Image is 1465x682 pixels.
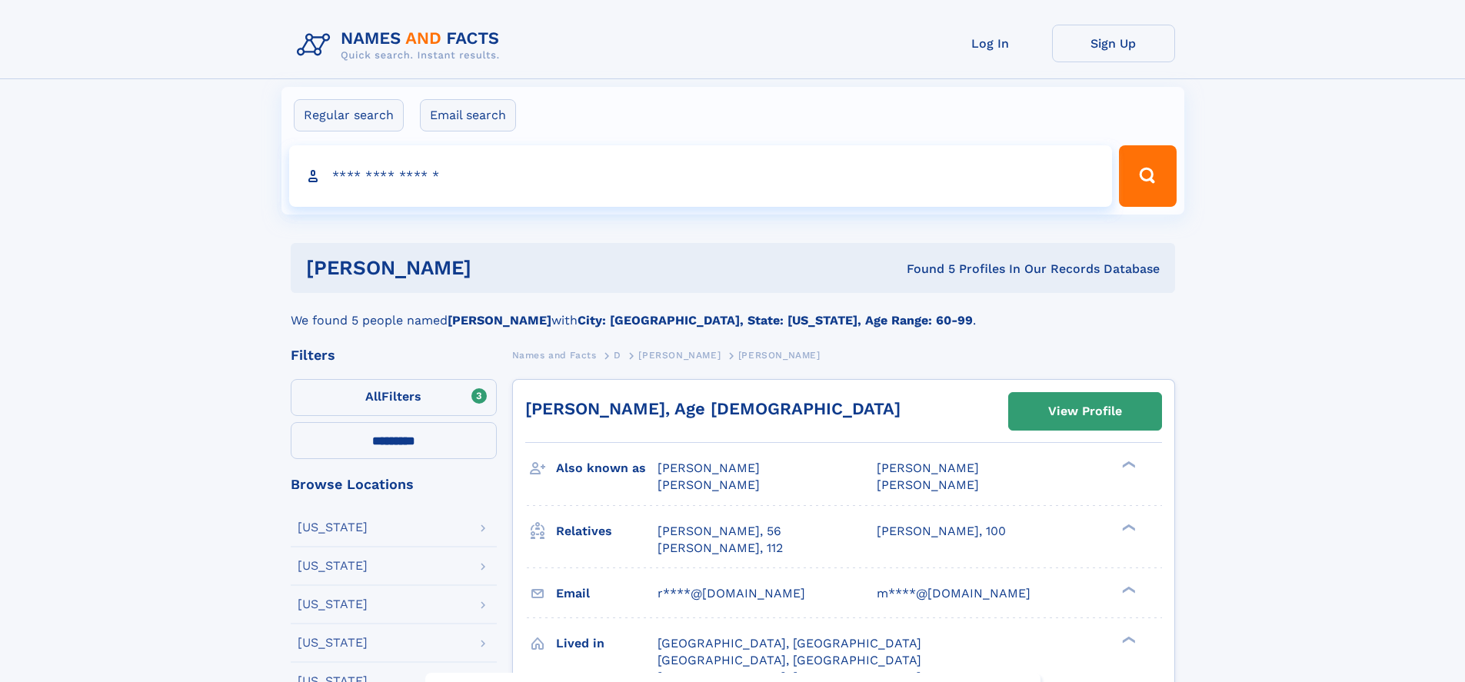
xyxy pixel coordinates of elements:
span: [PERSON_NAME] [658,461,760,475]
div: [US_STATE] [298,560,368,572]
span: All [365,389,381,404]
div: ❯ [1118,460,1137,470]
span: [PERSON_NAME] [638,350,721,361]
b: City: [GEOGRAPHIC_DATA], State: [US_STATE], Age Range: 60-99 [578,313,973,328]
img: Logo Names and Facts [291,25,512,66]
a: Sign Up [1052,25,1175,62]
div: ❯ [1118,522,1137,532]
a: [PERSON_NAME], 56 [658,523,781,540]
span: [PERSON_NAME] [877,477,979,492]
span: [PERSON_NAME] [738,350,821,361]
span: [PERSON_NAME] [877,461,979,475]
a: D [614,345,621,364]
div: ❯ [1118,634,1137,644]
a: Log In [929,25,1052,62]
h3: Relatives [556,518,658,544]
a: [PERSON_NAME], 112 [658,540,783,557]
b: [PERSON_NAME] [448,313,551,328]
div: [US_STATE] [298,637,368,649]
div: Found 5 Profiles In Our Records Database [689,261,1160,278]
input: search input [289,145,1113,207]
div: View Profile [1048,394,1122,429]
label: Regular search [294,99,404,131]
span: [PERSON_NAME] [658,477,760,492]
div: [US_STATE] [298,521,368,534]
span: D [614,350,621,361]
a: View Profile [1009,393,1161,430]
div: [US_STATE] [298,598,368,610]
a: [PERSON_NAME], Age [DEMOGRAPHIC_DATA] [525,399,901,418]
span: [GEOGRAPHIC_DATA], [GEOGRAPHIC_DATA] [658,636,921,650]
a: Names and Facts [512,345,597,364]
button: Search Button [1119,145,1176,207]
h3: Lived in [556,630,658,657]
a: [PERSON_NAME] [638,345,721,364]
div: We found 5 people named with . [291,293,1175,330]
div: Filters [291,348,497,362]
a: [PERSON_NAME], 100 [877,523,1006,540]
h3: Also known as [556,455,658,481]
label: Email search [420,99,516,131]
div: ❯ [1118,584,1137,594]
h3: Email [556,581,658,607]
span: [GEOGRAPHIC_DATA], [GEOGRAPHIC_DATA] [658,653,921,667]
h1: [PERSON_NAME] [306,258,689,278]
label: Filters [291,379,497,416]
div: Browse Locations [291,477,497,491]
